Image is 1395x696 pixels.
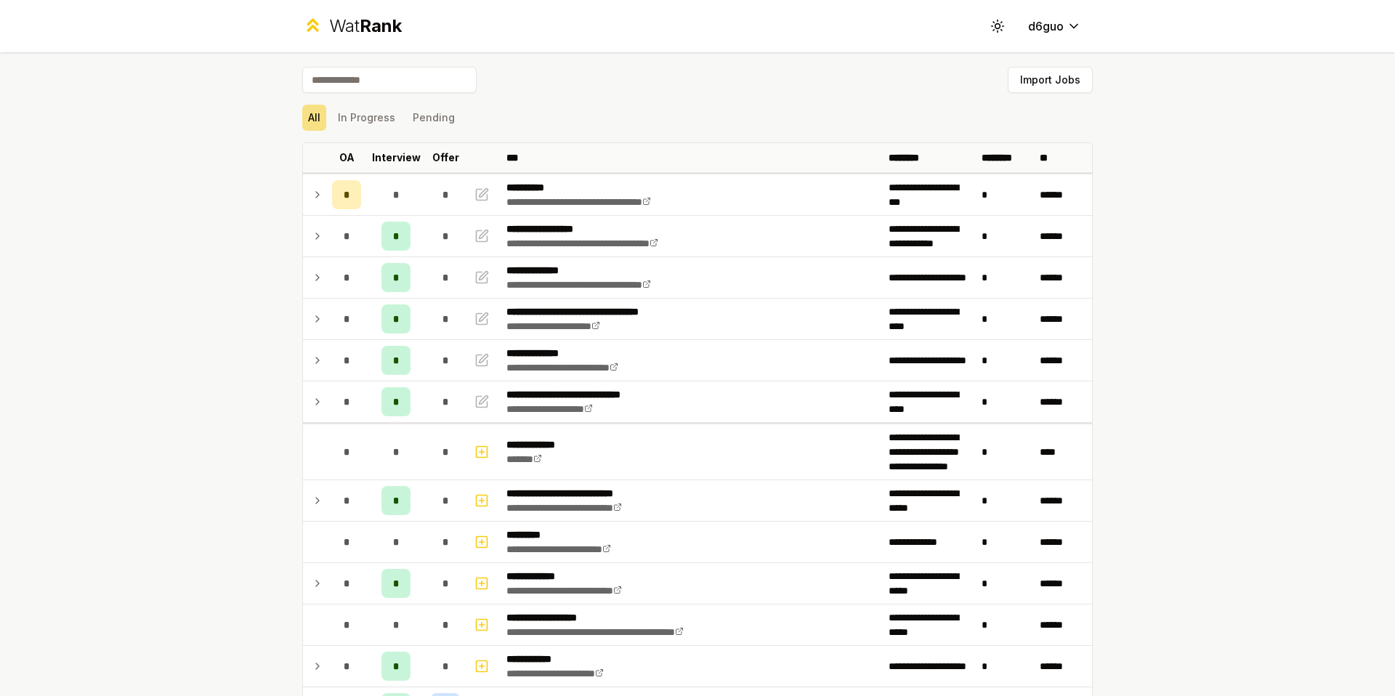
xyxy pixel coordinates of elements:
div: Wat [329,15,402,38]
button: Pending [407,105,461,131]
p: OA [339,150,355,165]
a: WatRank [302,15,402,38]
span: Rank [360,15,402,36]
button: In Progress [332,105,401,131]
button: All [302,105,326,131]
button: Import Jobs [1008,67,1093,93]
span: d6guo [1028,17,1064,35]
p: Interview [372,150,421,165]
button: d6guo [1016,13,1093,39]
p: Offer [432,150,459,165]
